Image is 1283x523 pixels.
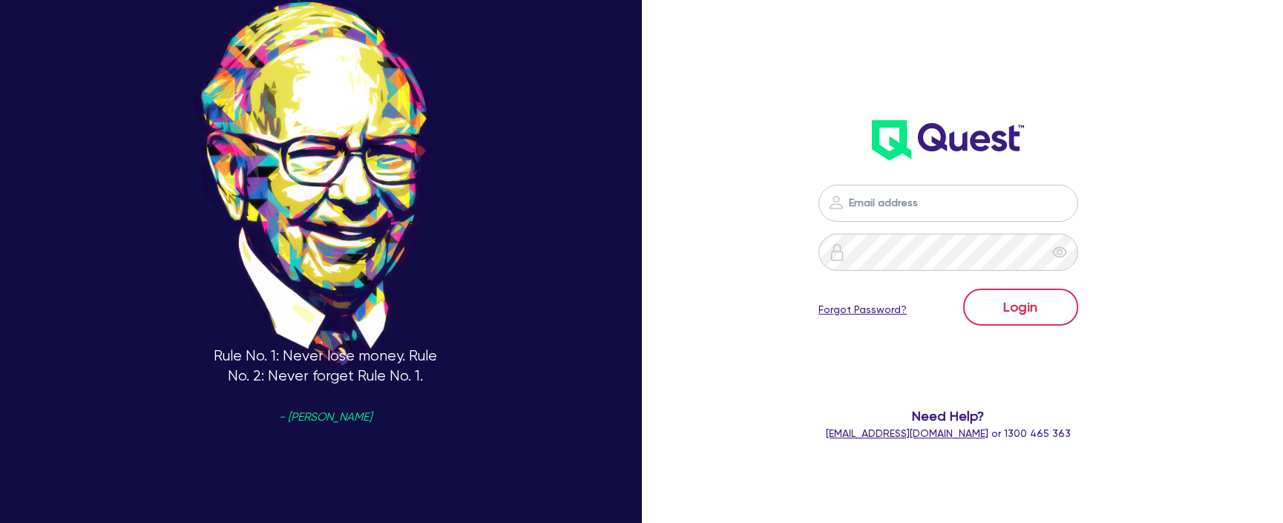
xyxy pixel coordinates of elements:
[963,289,1078,326] button: Login
[826,427,1071,439] span: or 1300 465 363
[778,406,1118,426] span: Need Help?
[1052,245,1067,260] span: eye
[828,243,846,261] img: icon-password
[872,120,1024,160] img: wH2k97JdezQIQAAAABJRU5ErkJggg==
[826,427,988,439] a: [EMAIL_ADDRESS][DOMAIN_NAME]
[279,412,372,423] span: - [PERSON_NAME]
[818,185,1078,222] input: Email address
[827,194,845,211] img: icon-password
[818,302,907,318] a: Forgot Password?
